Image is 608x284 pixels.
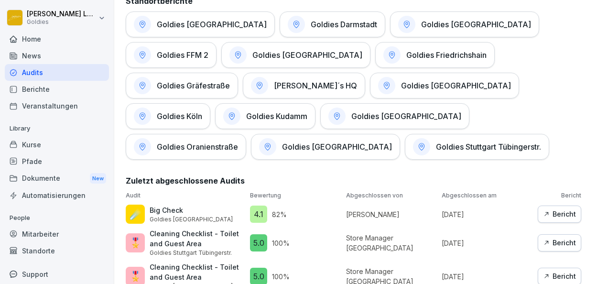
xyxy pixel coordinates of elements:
p: [DATE] [442,272,533,282]
p: People [5,210,109,226]
a: Goldies Köln [126,103,210,129]
div: Bericht [543,209,576,219]
a: Mitarbeiter [5,226,109,242]
h1: Goldies Köln [157,111,202,121]
a: News [5,47,109,64]
button: Bericht [538,206,581,223]
a: Goldies [GEOGRAPHIC_DATA] [251,134,400,160]
a: Goldies Kudamm [215,103,315,129]
a: Goldies FFM 2 [126,42,217,68]
p: Big Check [150,205,233,215]
a: Goldies [GEOGRAPHIC_DATA] [126,11,275,37]
p: Abgeschlossen am [442,191,533,200]
h1: Goldies FFM 2 [157,50,208,60]
a: Goldies [GEOGRAPHIC_DATA] [320,103,469,129]
a: Goldies Darmstadt [280,11,385,37]
div: 4.1 [250,206,267,223]
h1: Goldies Oranienstraße [157,142,238,152]
p: 🎖️ [130,236,141,250]
h1: Goldies [GEOGRAPHIC_DATA] [157,20,267,29]
p: 100 % [272,238,290,248]
p: Cleaning Checklist - Toilet and Guest Area [150,229,245,249]
p: Store Manager [GEOGRAPHIC_DATA] [346,233,437,253]
p: 100 % [272,272,290,282]
a: Audits [5,64,109,81]
h1: Goldies [GEOGRAPHIC_DATA] [252,50,362,60]
p: [PERSON_NAME] [346,209,437,219]
h1: Goldies Kudamm [246,111,307,121]
a: [PERSON_NAME]´s HQ [243,73,365,98]
h1: Goldies [GEOGRAPHIC_DATA] [421,20,531,29]
a: DokumenteNew [5,170,109,187]
h1: Goldies [GEOGRAPHIC_DATA] [401,81,511,90]
p: [DATE] [442,238,533,248]
h1: Goldies Friedrichshain [406,50,487,60]
p: Bewertung [250,191,341,200]
button: Bericht [538,234,581,251]
div: Support [5,266,109,283]
p: Cleaning Checklist - Toilet and Guest Area [150,262,245,282]
a: Goldies Gräfestraße [126,73,238,98]
p: [PERSON_NAME] Loska [27,10,97,18]
a: Kurse [5,136,109,153]
a: Berichte [5,81,109,98]
h2: Zuletzt abgeschlossene Audits [126,175,581,186]
a: Goldies [GEOGRAPHIC_DATA] [370,73,519,98]
p: 🎖️ [130,269,141,284]
a: Goldies Friedrichshain [375,42,495,68]
p: [DATE] [442,209,533,219]
div: New [90,173,106,184]
h1: [PERSON_NAME]´s HQ [274,81,357,90]
a: Goldies Stuttgart Tübingerstr. [405,134,549,160]
a: Goldies [GEOGRAPHIC_DATA] [221,42,370,68]
p: Goldies Stuttgart Tübingerstr. [150,249,245,257]
p: Goldies [GEOGRAPHIC_DATA] [150,215,233,224]
p: ☄️ [130,207,141,221]
a: Pfade [5,153,109,170]
a: Automatisierungen [5,187,109,204]
a: Veranstaltungen [5,98,109,114]
p: 82 % [272,209,287,219]
h1: Goldies Stuttgart Tübingerstr. [436,142,541,152]
p: Goldies [27,19,97,25]
p: Bericht [538,191,581,200]
h1: Goldies [GEOGRAPHIC_DATA] [351,111,461,121]
a: Standorte [5,242,109,259]
p: Library [5,121,109,136]
p: Audit [126,191,245,200]
a: Goldies Oranienstraße [126,134,246,160]
a: Goldies [GEOGRAPHIC_DATA] [390,11,539,37]
div: 5.0 [250,234,267,251]
div: Bericht [543,271,576,282]
h1: Goldies Darmstadt [311,20,377,29]
h1: Goldies Gräfestraße [157,81,230,90]
div: Bericht [543,238,576,248]
h1: Goldies [GEOGRAPHIC_DATA] [282,142,392,152]
p: Abgeschlossen von [346,191,437,200]
div: Dokumente [5,170,109,187]
a: Home [5,31,109,47]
